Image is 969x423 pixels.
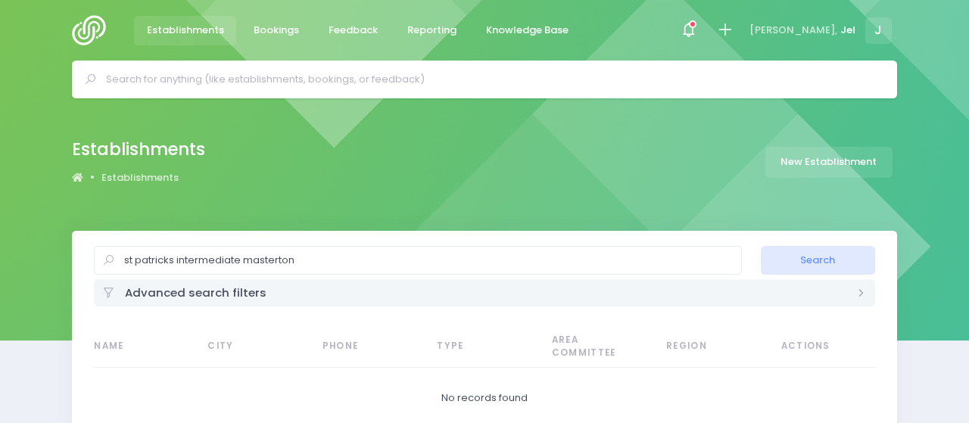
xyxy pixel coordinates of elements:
a: Feedback [316,16,390,45]
span: Knowledge Base [486,23,569,38]
a: New Establishment [765,147,893,178]
span: Phone [322,340,406,353]
span: Actions [781,340,865,353]
input: Search... [94,246,741,275]
a: Establishments [134,16,236,45]
span: Feedback [329,23,378,38]
a: Reporting [394,16,469,45]
span: Jel [840,23,855,38]
input: Search for anything (like establishments, bookings, or feedback) [106,68,876,91]
button: Search [761,246,875,275]
h2: Establishments [72,139,205,160]
span: Type [437,340,520,353]
div: Advanced search filters [94,279,875,306]
a: Knowledge Base [473,16,581,45]
span: Reporting [407,23,456,38]
span: Name [94,340,177,353]
img: Logo [72,15,115,45]
a: Bookings [241,16,311,45]
span: Establishments [147,23,224,38]
span: Bookings [254,23,299,38]
span: Area Committee [552,334,635,360]
span: No records found [441,390,528,405]
a: Establishments [101,170,179,185]
span: City [207,340,291,353]
span: J [865,17,892,44]
span: Region [666,340,749,353]
span: [PERSON_NAME], [749,23,837,38]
